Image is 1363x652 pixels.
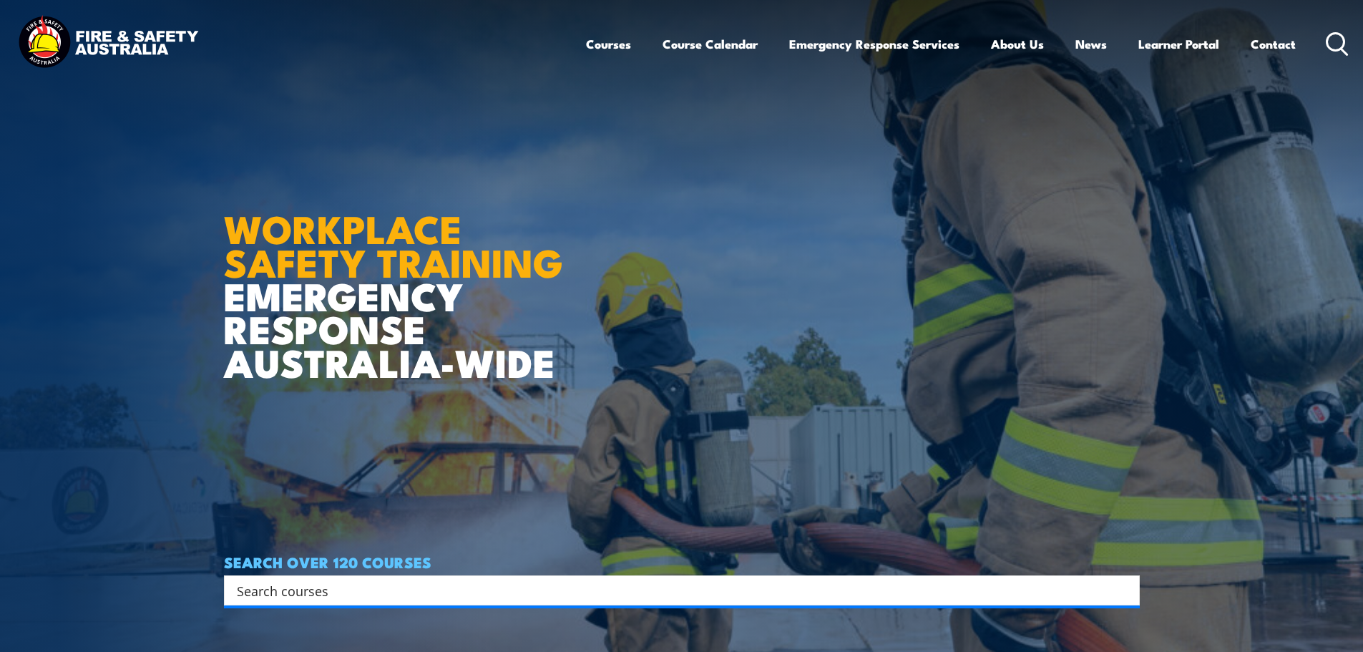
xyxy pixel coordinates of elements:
[224,554,1140,570] h4: SEARCH OVER 120 COURSES
[224,175,574,379] h1: EMERGENCY RESPONSE AUSTRALIA-WIDE
[240,580,1111,600] form: Search form
[789,25,959,63] a: Emergency Response Services
[663,25,758,63] a: Course Calendar
[1115,580,1135,600] button: Search magnifier button
[586,25,631,63] a: Courses
[1251,25,1296,63] a: Contact
[237,580,1108,601] input: Search input
[1075,25,1107,63] a: News
[224,198,563,291] strong: WORKPLACE SAFETY TRAINING
[991,25,1044,63] a: About Us
[1138,25,1219,63] a: Learner Portal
